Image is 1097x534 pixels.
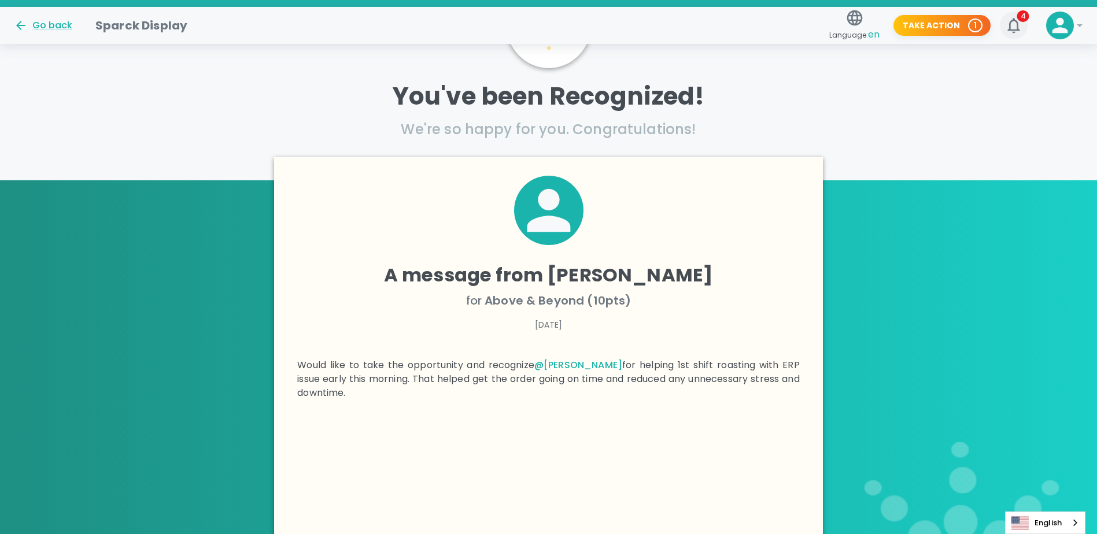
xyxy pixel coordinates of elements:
[297,319,800,331] p: [DATE]
[1000,12,1028,39] button: 4
[534,358,622,372] a: @[PERSON_NAME]
[829,27,880,43] span: Language:
[1017,10,1029,22] span: 4
[297,358,800,400] p: Would like to take the opportunity and recognize for helping 1st shift roasting with ERP issue ea...
[297,264,800,287] h4: A message from [PERSON_NAME]
[868,28,880,41] span: en
[485,292,631,309] span: Above & Beyond (10pts)
[1005,511,1085,534] aside: Language selected: English
[1005,511,1085,534] div: Language
[1006,512,1085,533] a: English
[14,18,72,32] button: Go back
[974,20,977,31] p: 1
[825,5,884,46] button: Language:en
[893,15,991,36] button: Take Action 1
[297,291,800,310] p: for
[95,16,187,35] h1: Sparck Display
